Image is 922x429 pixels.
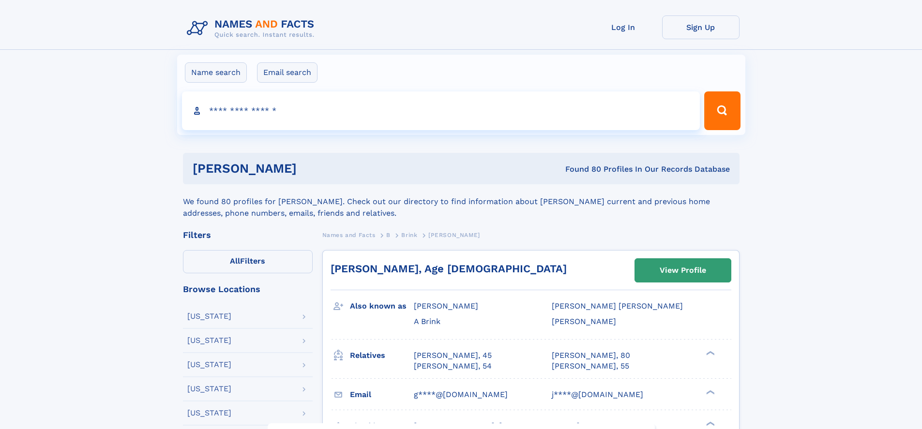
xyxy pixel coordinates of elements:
h3: Also known as [350,298,414,314]
button: Search Button [704,91,740,130]
h1: [PERSON_NAME] [193,163,431,175]
a: Brink [401,229,417,241]
div: ❯ [704,389,715,395]
div: Filters [183,231,313,239]
div: [US_STATE] [187,409,231,417]
a: [PERSON_NAME], 54 [414,361,492,371]
span: Brink [401,232,417,238]
div: [US_STATE] [187,361,231,369]
div: We found 80 profiles for [PERSON_NAME]. Check out our directory to find information about [PERSON... [183,184,740,219]
label: Name search [185,62,247,83]
div: [US_STATE] [187,385,231,393]
span: [PERSON_NAME] [414,301,478,311]
a: [PERSON_NAME], 45 [414,350,492,361]
a: [PERSON_NAME], 55 [552,361,629,371]
a: B [386,229,391,241]
a: [PERSON_NAME], 80 [552,350,630,361]
div: [US_STATE] [187,312,231,320]
input: search input [182,91,700,130]
span: A Brink [414,317,440,326]
div: Found 80 Profiles In Our Records Database [431,164,730,175]
label: Email search [257,62,317,83]
span: B [386,232,391,238]
a: [PERSON_NAME], Age [DEMOGRAPHIC_DATA] [331,263,567,275]
span: [PERSON_NAME] [552,317,616,326]
a: Names and Facts [322,229,376,241]
div: Browse Locations [183,285,313,294]
h3: Relatives [350,347,414,364]
a: Sign Up [662,15,740,39]
div: View Profile [660,259,706,281]
div: [US_STATE] [187,337,231,344]
span: All [230,256,240,266]
h3: Email [350,386,414,403]
label: Filters [183,250,313,273]
span: [PERSON_NAME] [PERSON_NAME] [552,301,683,311]
div: ❯ [704,420,715,427]
img: Logo Names and Facts [183,15,322,42]
span: [PERSON_NAME] [428,232,480,238]
a: Log In [585,15,662,39]
div: ❯ [704,350,715,356]
a: View Profile [635,259,731,282]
